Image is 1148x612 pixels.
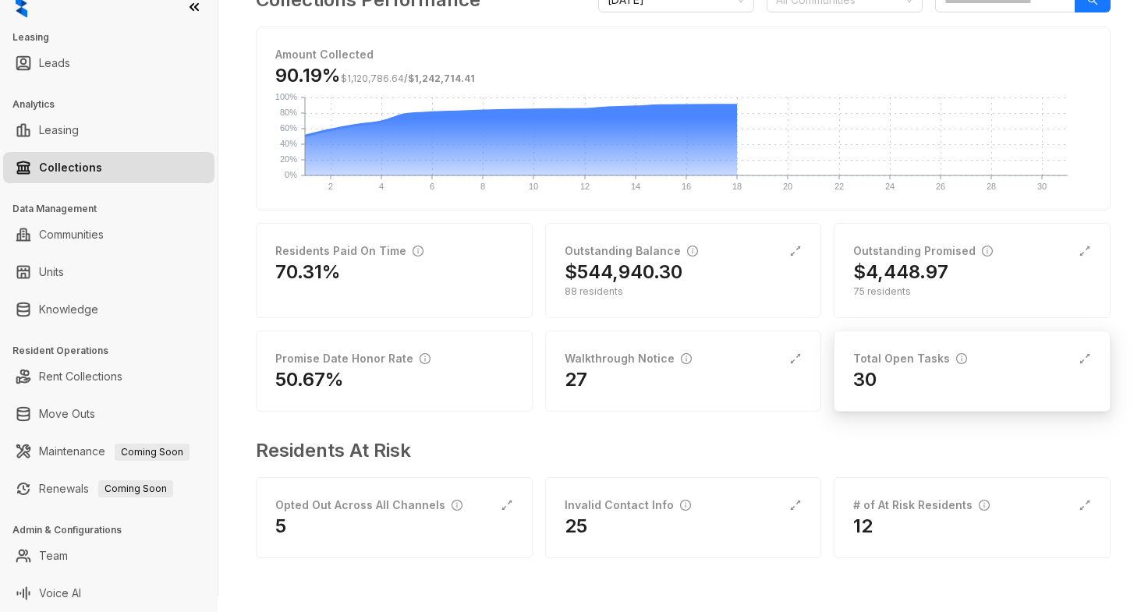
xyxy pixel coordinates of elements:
[256,437,1098,465] h3: Residents At Risk
[341,73,404,84] span: $1,120,786.64
[3,398,214,430] li: Move Outs
[280,123,297,133] text: 60%
[529,182,538,191] text: 10
[1037,182,1047,191] text: 30
[275,242,423,260] div: Residents Paid On Time
[680,500,691,511] span: info-circle
[3,540,214,571] li: Team
[3,436,214,467] li: Maintenance
[687,246,698,256] span: info-circle
[39,540,68,571] a: Team
[982,246,993,256] span: info-circle
[285,170,297,179] text: 0%
[12,202,218,216] h3: Data Management
[480,182,485,191] text: 8
[275,497,462,514] div: Opted Out Across All Channels
[565,497,691,514] div: Invalid Contact Info
[275,514,286,539] h2: 5
[565,260,682,285] h2: $544,940.30
[39,578,81,609] a: Voice AI
[280,154,297,164] text: 20%
[452,500,462,511] span: info-circle
[12,97,218,111] h3: Analytics
[420,353,430,364] span: info-circle
[789,245,802,257] span: expand-alt
[39,361,122,392] a: Rent Collections
[3,256,214,288] li: Units
[39,219,104,250] a: Communities
[3,473,214,504] li: Renewals
[12,344,218,358] h3: Resident Operations
[3,115,214,146] li: Leasing
[501,499,513,511] span: expand-alt
[789,352,802,365] span: expand-alt
[956,353,967,364] span: info-circle
[732,182,742,191] text: 18
[853,514,873,539] h2: 12
[413,246,423,256] span: info-circle
[3,294,214,325] li: Knowledge
[565,367,587,392] h2: 27
[580,182,590,191] text: 12
[3,219,214,250] li: Communities
[280,108,297,117] text: 80%
[631,182,640,191] text: 14
[12,523,218,537] h3: Admin & Configurations
[681,353,692,364] span: info-circle
[979,500,990,511] span: info-circle
[565,242,698,260] div: Outstanding Balance
[1079,245,1091,257] span: expand-alt
[853,260,948,285] h2: $4,448.97
[275,350,430,367] div: Promise Date Honor Rate
[853,367,877,392] h2: 30
[682,182,691,191] text: 16
[39,152,102,183] a: Collections
[783,182,792,191] text: 20
[39,48,70,79] a: Leads
[39,115,79,146] a: Leasing
[430,182,434,191] text: 6
[3,48,214,79] li: Leads
[853,350,967,367] div: Total Open Tasks
[39,256,64,288] a: Units
[565,350,692,367] div: Walkthrough Notice
[12,30,218,44] h3: Leasing
[275,63,475,88] h3: 90.19%
[341,73,475,84] span: /
[328,182,333,191] text: 2
[885,182,895,191] text: 24
[1079,499,1091,511] span: expand-alt
[834,182,844,191] text: 22
[936,182,945,191] text: 26
[565,285,803,299] div: 88 residents
[408,73,475,84] span: $1,242,714.41
[275,92,297,101] text: 100%
[853,285,1091,299] div: 75 residents
[275,260,341,285] h2: 70.31%
[565,514,587,539] h2: 25
[39,473,173,504] a: RenewalsComing Soon
[39,294,98,325] a: Knowledge
[379,182,384,191] text: 4
[39,398,95,430] a: Move Outs
[1079,352,1091,365] span: expand-alt
[275,48,374,61] strong: Amount Collected
[115,444,190,461] span: Coming Soon
[3,578,214,609] li: Voice AI
[98,480,173,497] span: Coming Soon
[853,242,993,260] div: Outstanding Promised
[987,182,996,191] text: 28
[280,139,297,148] text: 40%
[3,361,214,392] li: Rent Collections
[853,497,990,514] div: # of At Risk Residents
[789,499,802,511] span: expand-alt
[275,367,344,392] h2: 50.67%
[3,152,214,183] li: Collections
